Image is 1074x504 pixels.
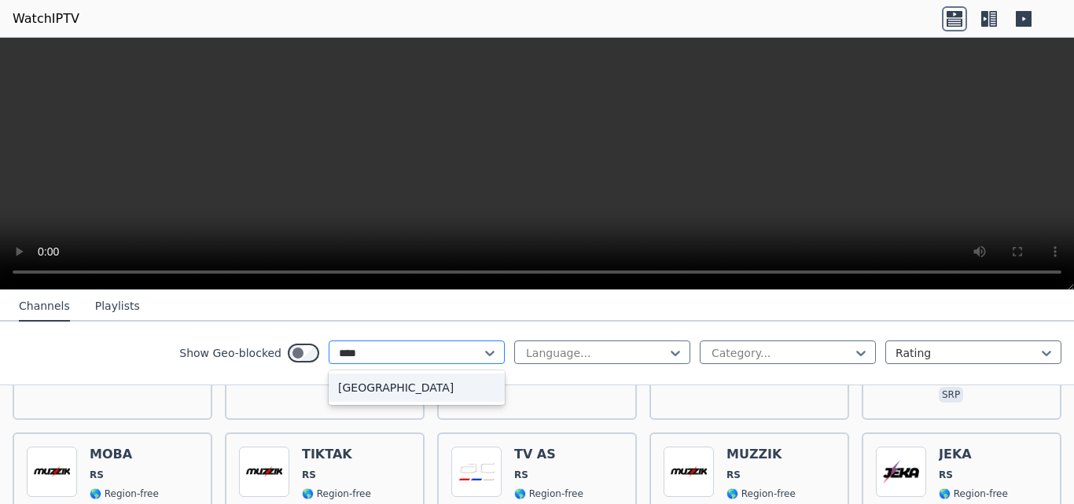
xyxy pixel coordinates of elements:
h6: TIKTAK [302,447,371,462]
span: 🌎 Region-free [514,487,583,500]
button: Playlists [95,292,140,322]
span: RS [726,469,741,481]
span: 🌎 Region-free [726,487,796,500]
span: 🌎 Region-free [302,487,371,500]
h6: TV AS [514,447,583,462]
span: 🌎 Region-free [939,487,1008,500]
a: WatchIPTV [13,9,79,28]
h6: JEKA [939,447,1008,462]
label: Show Geo-blocked [179,345,281,361]
button: Channels [19,292,70,322]
img: JEKA [876,447,926,497]
span: RS [302,469,316,481]
div: [GEOGRAPHIC_DATA] [329,373,505,402]
h6: MOBA [90,447,159,462]
h6: MUZZIK [726,447,796,462]
p: srp [939,387,963,403]
span: RS [514,469,528,481]
img: MOBA [27,447,77,497]
img: MUZZIK [664,447,714,497]
span: RS [90,469,104,481]
span: RS [939,469,953,481]
img: TV AS [451,447,502,497]
span: 🌎 Region-free [90,487,159,500]
img: TIKTAK [239,447,289,497]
